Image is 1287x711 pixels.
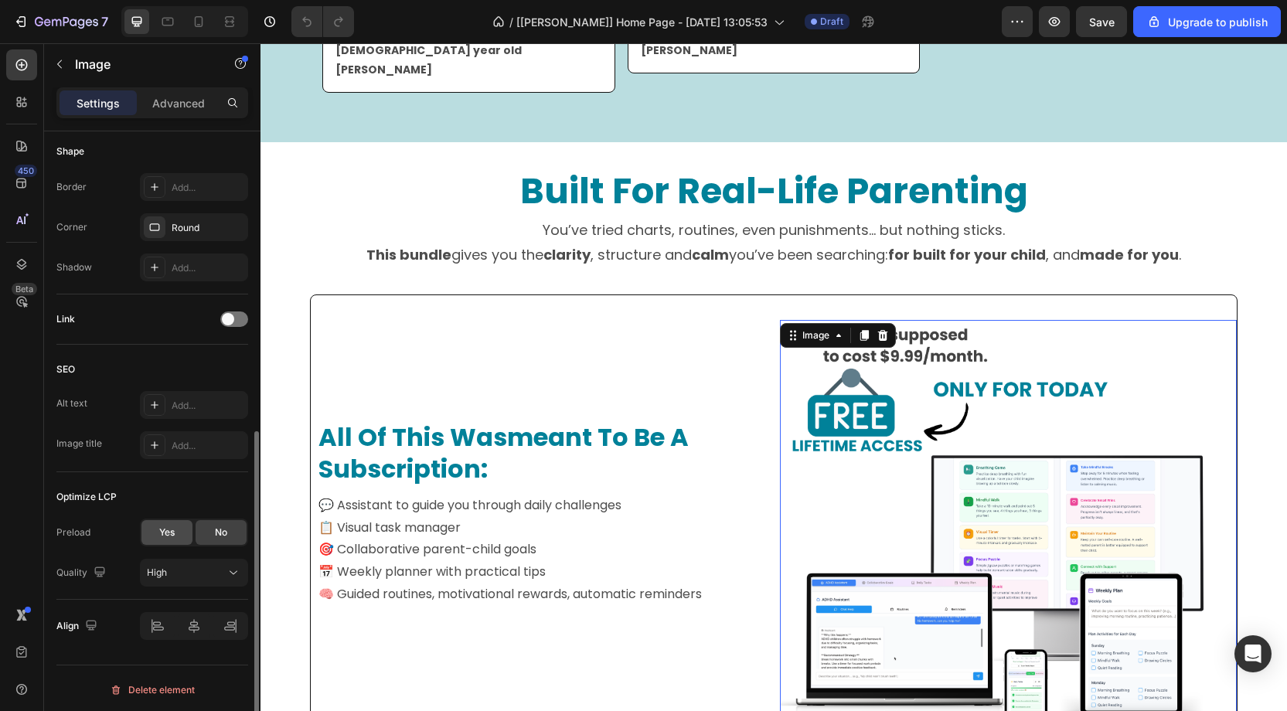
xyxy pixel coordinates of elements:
div: Link [56,312,75,326]
div: Border [56,180,87,194]
p: 💬 Assistant to guide you through daily challenges [58,451,506,474]
button: High [140,559,248,587]
p: Settings [77,95,120,111]
span: / [509,14,513,30]
div: Image title [56,437,102,451]
div: Round [172,221,244,235]
img: gempages_580901048072274862-86bf95fc-ced4-41e3-bfef-5221d55df88b.png [519,277,952,709]
div: Add... [172,261,244,275]
p: 📋 Visual task manager 🎯 Collaborative parent-child goals 📅 Weekly planner with practical tips 🧠 G... [58,474,506,563]
div: Undo/Redo [291,6,354,37]
iframe: To enrich screen reader interactions, please activate Accessibility in Grammarly extension settings [260,43,1287,711]
button: Upgrade to publish [1133,6,1281,37]
span: Save [1089,15,1115,29]
div: Align [56,616,100,637]
div: Delete element [110,681,195,699]
span: Yes [159,526,175,539]
div: 450 [15,165,37,177]
p: 7 [101,12,108,31]
p: You’ve tried charts, routines, even punishments… but nothing sticks. gives you the , structure an... [2,175,1025,225]
div: Image [539,285,572,299]
div: Quality [56,563,109,583]
div: Shadow [56,260,92,274]
div: Optimize LCP [56,490,117,504]
div: Alt text [56,396,87,410]
strong: calm [431,202,468,221]
p: Image [75,55,206,73]
strong: clarity [283,202,330,221]
button: Delete element [56,678,248,702]
div: Open Intercom Messenger [1234,635,1272,672]
strong: meant to be a subscription: [58,376,428,444]
div: SEO [56,362,75,376]
span: [[PERSON_NAME]] Home Page - [DATE] 13:05:53 [516,14,768,30]
div: Corner [56,220,87,234]
button: Save [1076,6,1127,37]
div: Shape [56,145,84,158]
button: 7 [6,6,115,37]
strong: made for you [819,202,918,221]
div: Beta [12,283,37,295]
strong: for built for your child [628,202,785,221]
div: Add... [172,439,244,453]
div: Preload [56,526,90,539]
strong: This bundle [106,202,191,221]
span: No [215,526,227,539]
div: Add... [172,399,244,413]
span: Draft [820,15,843,29]
div: Upgrade to publish [1146,14,1268,30]
div: Add... [172,181,244,195]
h2: all of this was [56,376,507,444]
p: Advanced [152,95,205,111]
span: High [147,566,167,578]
